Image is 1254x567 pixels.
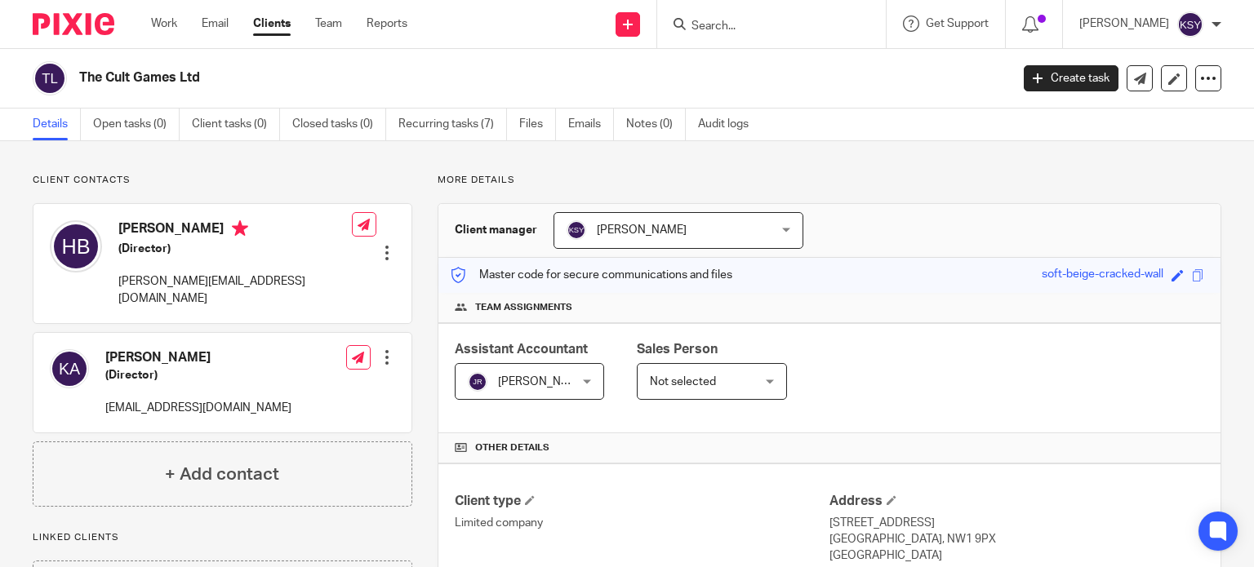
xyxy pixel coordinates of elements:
[151,16,177,32] a: Work
[232,220,248,237] i: Primary
[519,109,556,140] a: Files
[926,18,989,29] span: Get Support
[50,349,89,388] img: svg%3E
[1079,16,1169,32] p: [PERSON_NAME]
[118,273,352,307] p: [PERSON_NAME][EMAIL_ADDRESS][DOMAIN_NAME]
[455,343,588,356] span: Assistant Accountant
[498,376,588,388] span: [PERSON_NAME]
[315,16,342,32] a: Team
[105,400,291,416] p: [EMAIL_ADDRESS][DOMAIN_NAME]
[597,224,687,236] span: [PERSON_NAME]
[455,515,829,531] p: Limited company
[690,20,837,34] input: Search
[451,267,732,283] p: Master code for secure communications and files
[33,531,412,544] p: Linked clients
[438,174,1221,187] p: More details
[192,109,280,140] a: Client tasks (0)
[33,109,81,140] a: Details
[829,547,1204,564] p: [GEOGRAPHIC_DATA]
[455,493,829,510] h4: Client type
[829,515,1204,531] p: [STREET_ADDRESS]
[165,462,279,487] h4: + Add contact
[33,13,114,35] img: Pixie
[79,69,816,86] h2: The Cult Games Ltd
[650,376,716,388] span: Not selected
[118,241,352,257] h5: (Director)
[202,16,229,32] a: Email
[567,220,586,240] img: svg%3E
[105,367,291,383] h5: (Director)
[1024,65,1118,91] a: Create task
[1177,11,1203,38] img: svg%3E
[1042,266,1163,285] div: soft-beige-cracked-wall
[829,531,1204,547] p: [GEOGRAPHIC_DATA], NW1 9PX
[292,109,386,140] a: Closed tasks (0)
[475,301,572,314] span: Team assignments
[398,109,507,140] a: Recurring tasks (7)
[33,174,412,187] p: Client contacts
[475,441,549,454] span: Other details
[626,109,686,140] a: Notes (0)
[568,109,614,140] a: Emails
[468,372,487,392] img: svg%3E
[698,109,761,140] a: Audit logs
[118,220,352,241] h4: [PERSON_NAME]
[33,61,67,95] img: svg%3E
[367,16,407,32] a: Reports
[50,220,102,272] img: svg%3E
[637,343,718,356] span: Sales Person
[455,222,537,238] h3: Client manager
[253,16,291,32] a: Clients
[93,109,180,140] a: Open tasks (0)
[105,349,291,366] h4: [PERSON_NAME]
[829,493,1204,510] h4: Address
